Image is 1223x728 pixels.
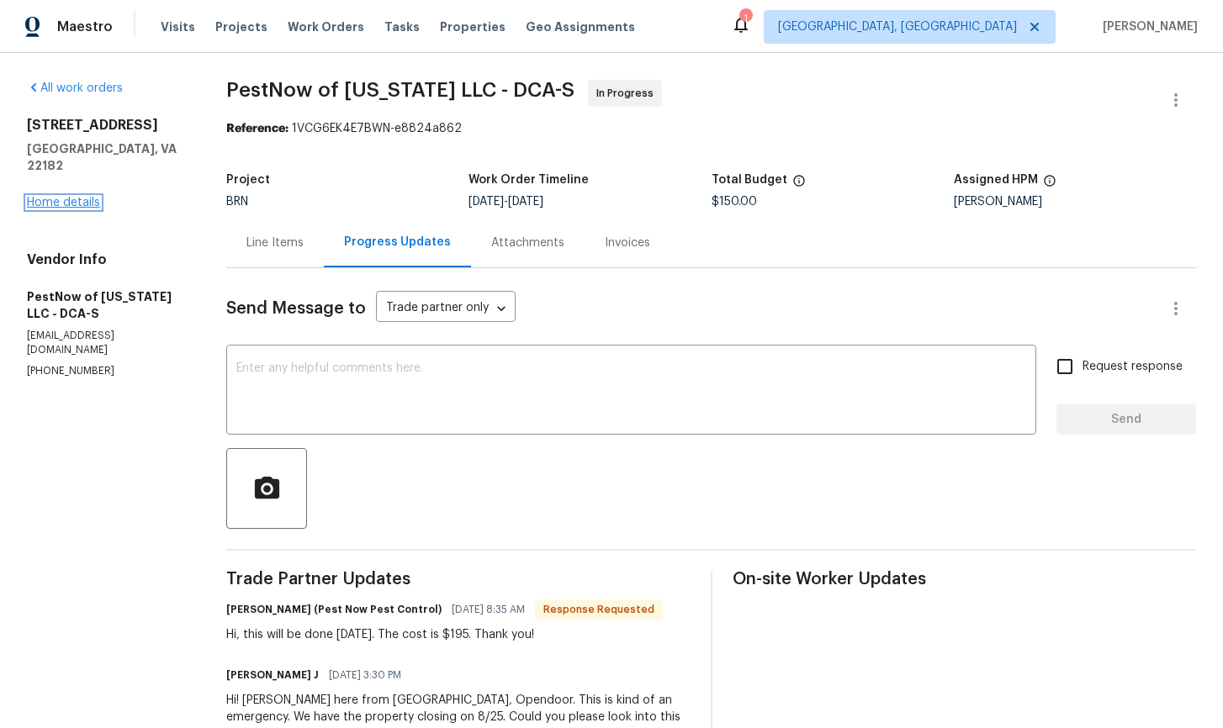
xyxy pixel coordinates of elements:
[469,174,589,186] h5: Work Order Timeline
[792,174,806,196] span: The total cost of line items that have been proposed by Opendoor. This sum includes line items th...
[469,196,504,208] span: [DATE]
[596,85,660,102] span: In Progress
[226,300,366,317] span: Send Message to
[1096,18,1198,35] span: [PERSON_NAME]
[469,196,543,208] span: -
[246,235,304,251] div: Line Items
[452,601,525,618] span: [DATE] 8:35 AM
[526,18,635,35] span: Geo Assignments
[1083,358,1183,376] span: Request response
[226,80,574,100] span: PestNow of [US_STATE] LLC - DCA-S
[508,196,543,208] span: [DATE]
[226,196,248,208] span: BRN
[733,571,1196,588] span: On-site Worker Updates
[27,117,186,134] h2: [STREET_ADDRESS]
[384,21,420,33] span: Tasks
[712,196,757,208] span: $150.00
[537,601,661,618] span: Response Requested
[605,235,650,251] div: Invoices
[954,196,1196,208] div: [PERSON_NAME]
[27,251,186,268] h4: Vendor Info
[161,18,195,35] span: Visits
[27,197,100,208] a: Home details
[57,18,113,35] span: Maestro
[27,82,123,94] a: All work orders
[215,18,267,35] span: Projects
[27,329,186,357] p: [EMAIL_ADDRESS][DOMAIN_NAME]
[954,174,1038,186] h5: Assigned HPM
[440,18,506,35] span: Properties
[344,234,451,251] div: Progress Updates
[491,235,564,251] div: Attachments
[226,667,319,683] h6: [PERSON_NAME] J
[226,601,442,618] h6: [PERSON_NAME] (Pest Now Pest Control)
[226,174,270,186] h5: Project
[739,10,751,27] div: 1
[226,571,690,588] span: Trade Partner Updates
[376,295,516,323] div: Trade partner only
[27,140,186,174] h5: [GEOGRAPHIC_DATA], VA 22182
[226,123,289,135] b: Reference:
[226,120,1196,137] div: 1VCG6EK4E7BWN-e8824a862
[778,18,1017,35] span: [GEOGRAPHIC_DATA], [GEOGRAPHIC_DATA]
[27,288,186,322] h5: PestNow of [US_STATE] LLC - DCA-S
[288,18,364,35] span: Work Orders
[1043,174,1056,196] span: The hpm assigned to this work order.
[226,626,663,643] div: Hi, this will be done [DATE]. The cost is $195. Thank you!
[712,174,787,186] h5: Total Budget
[27,364,186,378] p: [PHONE_NUMBER]
[329,667,401,683] span: [DATE] 3:30 PM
